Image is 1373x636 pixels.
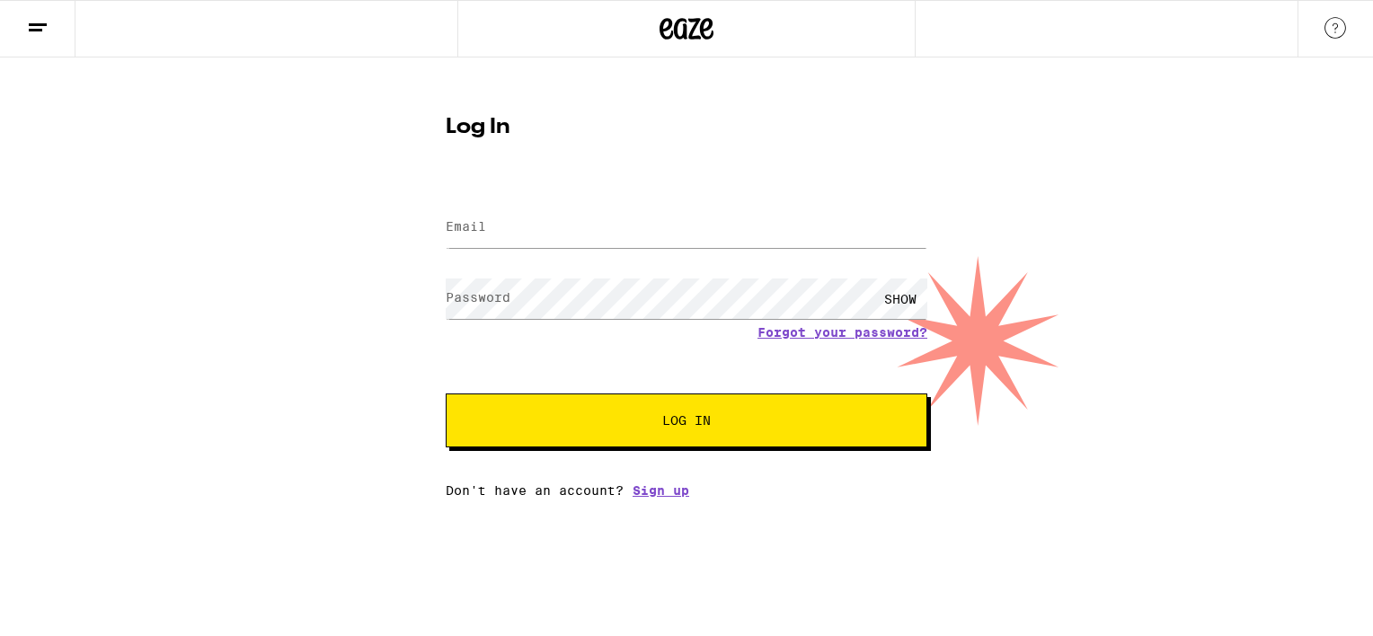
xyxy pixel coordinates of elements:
label: Email [446,219,486,234]
label: Password [446,290,510,305]
div: SHOW [873,278,927,319]
input: Email [446,208,927,248]
a: Sign up [633,483,689,498]
h1: Log In [446,117,927,138]
div: Don't have an account? [446,483,927,498]
span: Log In [662,414,711,427]
a: Forgot your password? [757,325,927,340]
button: Log In [446,393,927,447]
span: Hi. Need any help? [11,13,129,27]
